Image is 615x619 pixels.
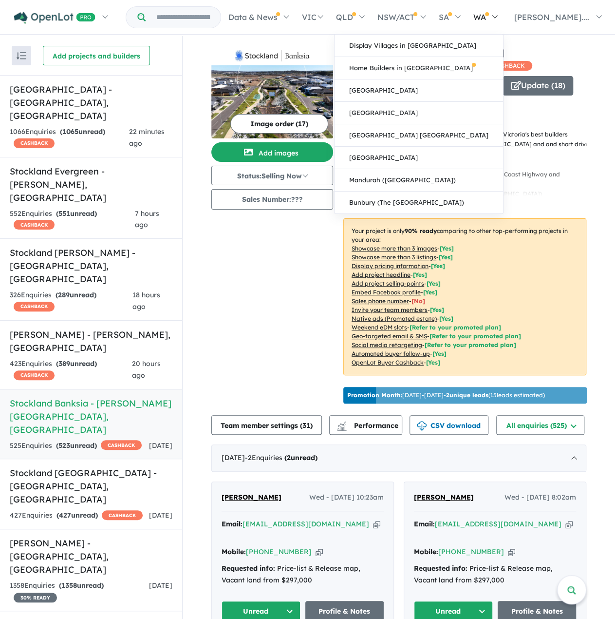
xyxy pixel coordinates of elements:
u: Add project selling-points [352,280,424,287]
button: Copy [565,519,573,529]
span: 523 [58,441,70,450]
b: Promotion Month: [347,391,402,399]
button: Status:Selling Now [211,166,333,185]
button: Copy [373,519,380,529]
u: Add project headline [352,271,410,278]
a: [GEOGRAPHIC_DATA] [335,102,503,124]
h5: Stockland Evergreen - [PERSON_NAME] , [GEOGRAPHIC_DATA] [10,165,172,204]
u: OpenLot Buyer Cashback [352,359,424,366]
strong: ( unread) [56,290,96,299]
span: [ Yes ] [430,306,444,313]
span: Performance [338,421,398,430]
strong: Email: [222,520,242,528]
img: Stockland Banksia - Armstrong Creek [211,65,333,138]
a: [PHONE_NUMBER] [246,547,312,556]
img: line-chart.svg [337,421,346,426]
button: Image order (17) [230,114,328,134]
span: CASHBACK [14,138,55,148]
div: 525 Enquir ies [10,440,142,452]
span: [ Yes ] [413,271,427,278]
u: Weekend eDM slots [352,324,407,331]
a: [GEOGRAPHIC_DATA] [GEOGRAPHIC_DATA] [335,124,503,147]
div: Price-list & Release map, Vacant land from $297,000 [414,563,576,586]
img: download icon [417,421,427,431]
span: 1358 [61,581,77,590]
span: [DATE] [149,581,172,590]
strong: Requested info: [414,564,467,573]
img: sort.svg [17,52,26,59]
button: Add projects and builders [43,46,150,65]
div: 326 Enquir ies [10,290,132,313]
span: Wed - [DATE] 8:02am [504,492,576,503]
span: 22 minutes ago [129,127,165,148]
button: Add images [211,142,333,162]
h5: [GEOGRAPHIC_DATA] - [GEOGRAPHIC_DATA] , [GEOGRAPHIC_DATA] [10,83,172,122]
div: 1066 Enquir ies [10,126,129,150]
span: [PERSON_NAME].... [514,12,589,22]
div: 423 Enquir ies [10,358,132,382]
span: 289 [58,290,70,299]
b: 2 unique leads [446,391,488,399]
button: Copy [316,547,323,557]
span: 2 [287,453,291,462]
a: [PHONE_NUMBER] [438,547,504,556]
span: [ Yes ] [427,280,441,287]
h5: Stockland [GEOGRAPHIC_DATA] - [GEOGRAPHIC_DATA] , [GEOGRAPHIC_DATA] [10,466,172,506]
span: [Refer to your promoted plan] [425,341,516,348]
span: [PERSON_NAME] [414,493,474,502]
h5: [PERSON_NAME] - [GEOGRAPHIC_DATA] , [GEOGRAPHIC_DATA] [10,537,172,576]
u: Geo-targeted email & SMS [352,332,427,340]
a: [PERSON_NAME] [414,492,474,503]
a: [PERSON_NAME] [222,492,281,503]
div: 1358 Enquir ies [10,580,149,603]
div: 427 Enquir ies [10,510,143,522]
span: [ No ] [411,297,425,305]
button: Sales Number:??? [211,189,333,210]
a: Home Builders in [GEOGRAPHIC_DATA] [335,57,503,79]
a: Bunbury (The [GEOGRAPHIC_DATA]) [335,192,503,213]
span: [ Yes ] [431,262,445,270]
button: Update (18) [503,76,573,96]
span: 18 hours ago [132,290,160,311]
span: [Refer to your promoted plan] [410,324,501,331]
button: All enquiries (525) [496,415,584,435]
span: CASHBACK [14,220,55,230]
strong: Requested info: [222,564,275,573]
button: Team member settings (31) [211,415,322,435]
img: Stockland Banksia - Armstrong Creek Logo [215,50,329,61]
span: 427 [59,511,71,520]
a: [GEOGRAPHIC_DATA] [335,79,503,102]
u: Native ads (Promoted estate) [352,315,437,322]
span: 389 [58,359,70,368]
strong: Email: [414,520,435,528]
a: Mandurah ([GEOGRAPHIC_DATA]) [335,169,503,192]
h5: Stockland [PERSON_NAME] - [GEOGRAPHIC_DATA] , [GEOGRAPHIC_DATA] [10,246,172,286]
span: [PERSON_NAME] [222,493,281,502]
u: Showcase more than 3 listings [352,253,436,261]
span: 20 hours ago [132,359,161,380]
strong: ( unread) [56,511,98,520]
a: [EMAIL_ADDRESS][DOMAIN_NAME] [435,520,561,528]
strong: ( unread) [284,453,317,462]
u: Sales phone number [352,297,409,305]
span: [ Yes ] [423,289,437,296]
button: Copy [508,547,515,557]
a: [GEOGRAPHIC_DATA] [335,147,503,169]
button: CSV download [410,415,488,435]
u: Showcase more than 3 images [352,245,437,252]
u: Embed Facebook profile [352,289,421,296]
span: [Yes] [432,350,447,357]
span: 30 % READY [14,593,57,602]
span: CASHBACK [101,440,142,450]
img: Openlot PRO Logo White [14,12,95,24]
span: [Yes] [426,359,440,366]
u: Social media retargeting [352,341,422,348]
span: [Yes] [439,315,453,322]
a: Display Villages in [GEOGRAPHIC_DATA] [335,35,503,57]
div: 552 Enquir ies [10,208,135,232]
strong: ( unread) [56,441,97,450]
span: CASHBACK [102,510,143,520]
a: Stockland Banksia - Armstrong Creek LogoStockland Banksia - Armstrong Creek [211,46,333,138]
strong: ( unread) [56,209,97,218]
span: - 2 Enquir ies [245,453,317,462]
